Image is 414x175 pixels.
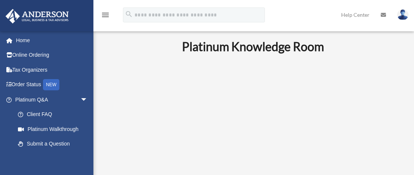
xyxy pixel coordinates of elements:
[5,62,99,77] a: Tax Organizers
[10,137,99,151] a: Submit a Question
[5,77,99,93] a: Order StatusNEW
[10,122,99,137] a: Platinum Walkthrough
[182,39,324,54] b: Platinum Knowledge Room
[125,10,133,18] i: search
[43,79,59,90] div: NEW
[3,9,71,24] img: Anderson Advisors Platinum Portal
[397,9,408,20] img: User Pic
[5,92,99,107] a: Platinum Q&Aarrow_drop_down
[80,92,95,107] span: arrow_drop_down
[5,33,99,48] a: Home
[5,48,99,63] a: Online Ordering
[101,13,110,19] a: menu
[101,10,110,19] i: menu
[10,107,99,122] a: Client FAQ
